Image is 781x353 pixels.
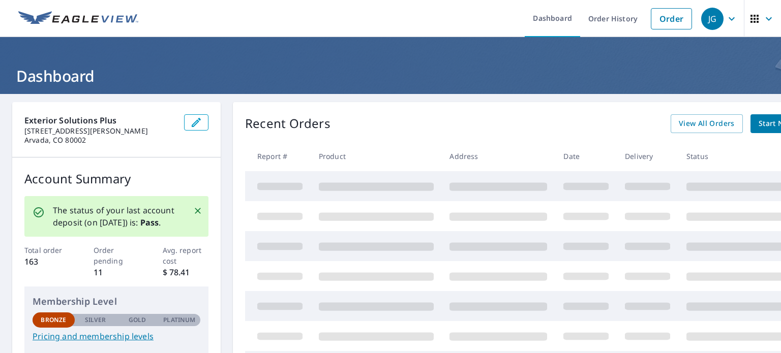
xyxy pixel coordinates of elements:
[53,204,181,229] p: The status of your last account deposit (on [DATE]) is: .
[617,141,678,171] th: Delivery
[245,114,331,133] p: Recent Orders
[41,315,66,325] p: Bronze
[24,126,176,136] p: [STREET_ADDRESS][PERSON_NAME]
[651,8,692,29] a: Order
[24,136,176,145] p: Arvada, CO 80002
[245,141,311,171] th: Report #
[701,8,724,30] div: JG
[163,245,209,266] p: Avg. report cost
[12,66,769,86] h1: Dashboard
[129,315,146,325] p: Gold
[24,114,176,126] p: Exterior Solutions Plus
[33,330,200,342] a: Pricing and membership levels
[163,266,209,278] p: $ 78.41
[191,204,204,217] button: Close
[671,114,743,133] a: View All Orders
[311,141,442,171] th: Product
[679,117,735,130] span: View All Orders
[85,315,106,325] p: Silver
[94,245,140,266] p: Order pending
[94,266,140,278] p: 11
[140,217,159,228] b: Pass
[24,245,71,255] p: Total order
[555,141,617,171] th: Date
[18,11,138,26] img: EV Logo
[24,255,71,268] p: 163
[33,295,200,308] p: Membership Level
[163,315,195,325] p: Platinum
[24,170,208,188] p: Account Summary
[441,141,555,171] th: Address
